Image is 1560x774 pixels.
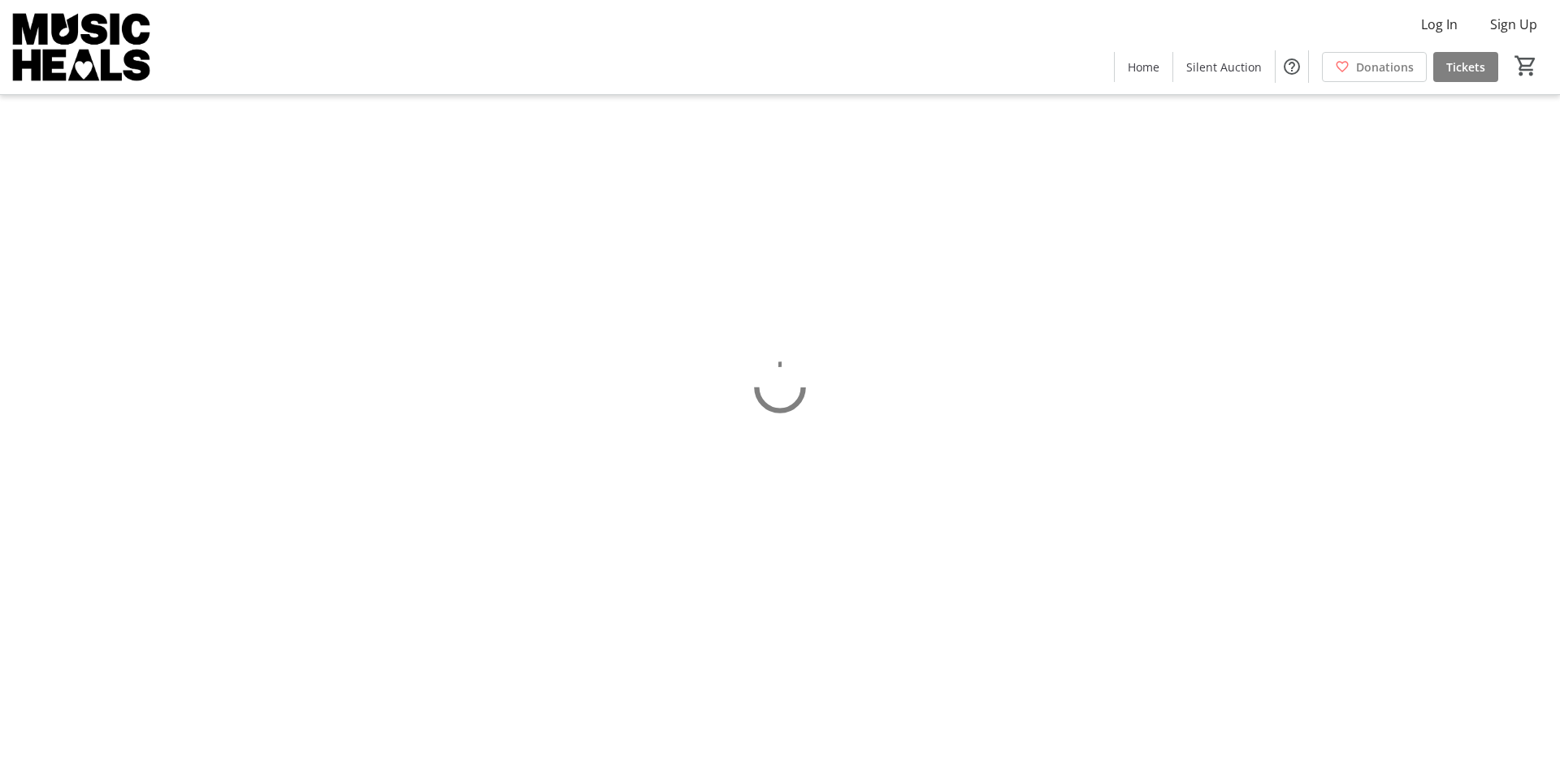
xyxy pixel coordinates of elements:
button: Log In [1408,11,1471,37]
span: Sign Up [1490,15,1537,34]
span: Log In [1421,15,1458,34]
a: Silent Auction [1173,52,1275,82]
img: Music Heals Charitable Foundation's Logo [10,6,154,88]
span: Home [1128,58,1159,76]
a: Tickets [1433,52,1498,82]
a: Home [1115,52,1172,82]
button: Cart [1511,51,1540,80]
span: Silent Auction [1186,58,1262,76]
button: Help [1276,50,1308,83]
span: Tickets [1446,58,1485,76]
span: Donations [1356,58,1414,76]
a: Donations [1322,52,1427,82]
button: Sign Up [1477,11,1550,37]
